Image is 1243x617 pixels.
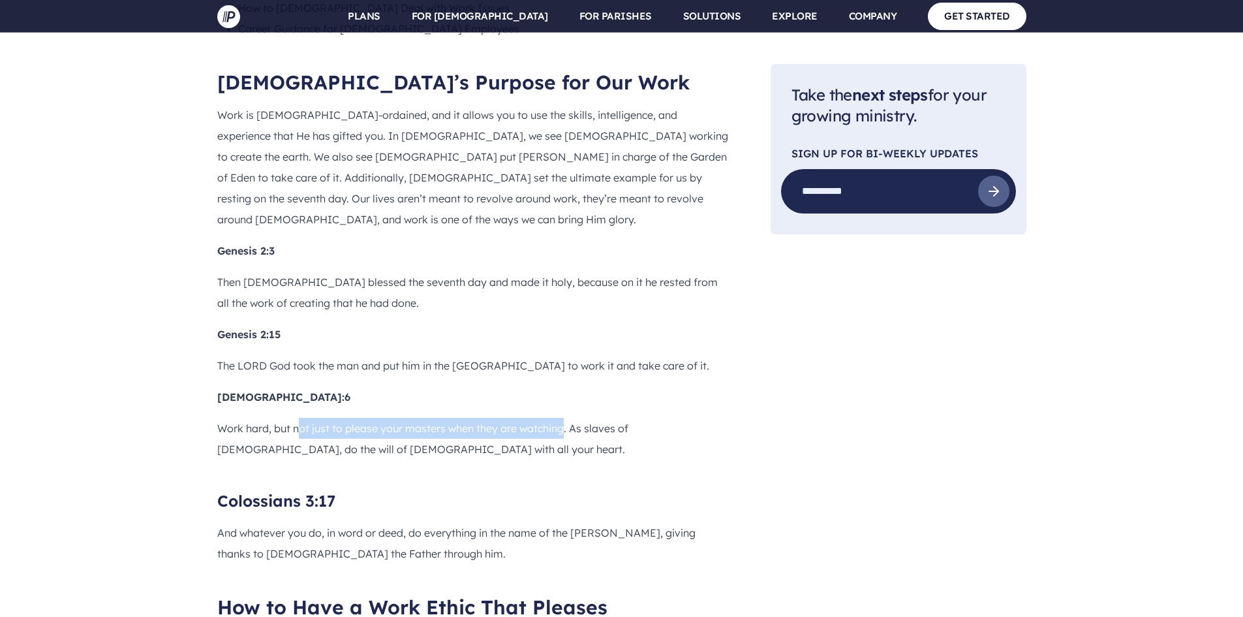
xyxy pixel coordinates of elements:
span: Take the for your growing ministry. [791,85,987,126]
p: Then [DEMOGRAPHIC_DATA] blessed the seventh day and made it holy, because on it he rested from al... [217,272,729,313]
h2: [DEMOGRAPHIC_DATA]’s Purpose for Our Work [217,71,729,94]
p: Work hard, but not just to please your masters when they are watching. As slaves of [DEMOGRAPHIC_... [217,418,729,460]
p: Sign Up For Bi-Weekly Updates [791,149,1005,159]
b: Colossians 3:17 [217,491,335,511]
p: The LORD God took the man and put him in the [GEOGRAPHIC_DATA] to work it and take care of it. [217,355,729,376]
span: next steps [852,85,928,104]
p: And whatever you do, in word or deed, do everything in the name of the [PERSON_NAME], giving than... [217,522,729,564]
b: Genesis 2:3 [217,244,275,257]
a: GET STARTED [928,3,1026,29]
b: [DEMOGRAPHIC_DATA]:6 [217,390,350,403]
b: Genesis 2:15 [217,328,281,341]
p: Work is [DEMOGRAPHIC_DATA]-ordained, and it allows you to use the skills, intelligence, and exper... [217,104,729,230]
